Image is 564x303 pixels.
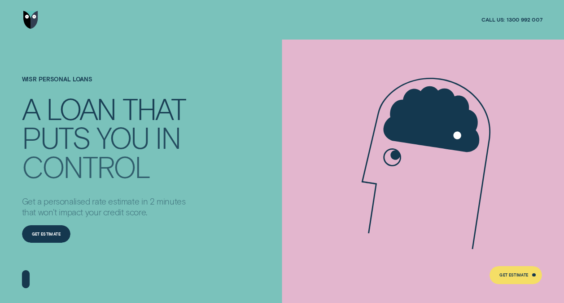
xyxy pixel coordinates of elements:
[46,95,116,123] div: LOAN
[22,153,150,181] div: CONTROL
[507,16,542,23] span: 1300 992 007
[22,95,39,123] div: A
[155,124,180,151] div: IN
[22,196,194,218] p: Get a personalised rate estimate in 2 minutes that won't impact your credit score.
[481,16,505,23] span: Call us:
[22,225,70,243] a: Get Estimate
[96,124,149,151] div: YOU
[481,16,542,23] a: Call us:1300 992 007
[23,11,38,29] img: Wisr
[22,124,90,151] div: PUTS
[22,94,194,177] h4: A LOAN THAT PUTS YOU IN CONTROL
[22,76,194,94] h1: Wisr Personal Loans
[490,266,542,284] a: Get Estimate
[122,95,185,123] div: THAT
